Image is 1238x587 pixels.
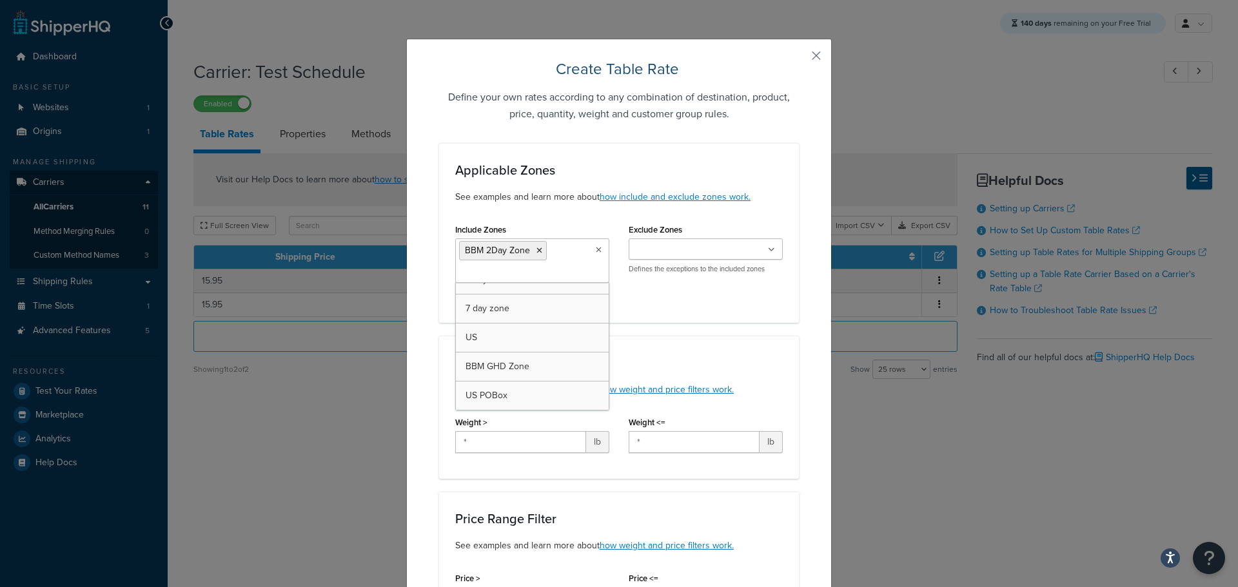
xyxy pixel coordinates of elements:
[455,573,480,583] label: Price >
[455,163,783,177] h3: Applicable Zones
[600,190,751,204] a: how include and exclude zones work.
[456,323,609,352] a: US
[456,294,609,323] a: 7 day zone
[760,431,783,453] span: lb
[600,539,734,552] a: how weight and price filters work.
[456,352,609,381] a: BBM GHD Zone
[586,431,609,453] span: lb
[629,573,658,583] label: Price <=
[466,360,529,373] span: BBM GHD Zone
[455,512,783,526] h3: Price Range Filter
[455,190,783,204] p: See examples and learn more about
[465,244,530,257] span: BBM 2Day Zone
[600,383,734,396] a: how weight and price filters work.
[439,89,799,122] h5: Define your own rates according to any combination of destination, product, price, quantity, weig...
[439,59,799,79] h2: Create Table Rate
[456,381,609,410] a: US POBox
[466,331,477,344] span: US
[629,418,665,427] label: Weight <=
[455,356,783,370] h3: Weight Range Filter
[466,389,507,402] span: US POBox
[629,225,682,235] label: Exclude Zones
[455,418,487,427] label: Weight >
[455,539,783,553] p: See examples and learn more about
[455,383,783,397] p: See examples and learn more about
[455,225,506,235] label: Include Zones
[629,264,783,274] p: Defines the exceptions to the included zones
[466,302,509,315] span: 7 day zone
